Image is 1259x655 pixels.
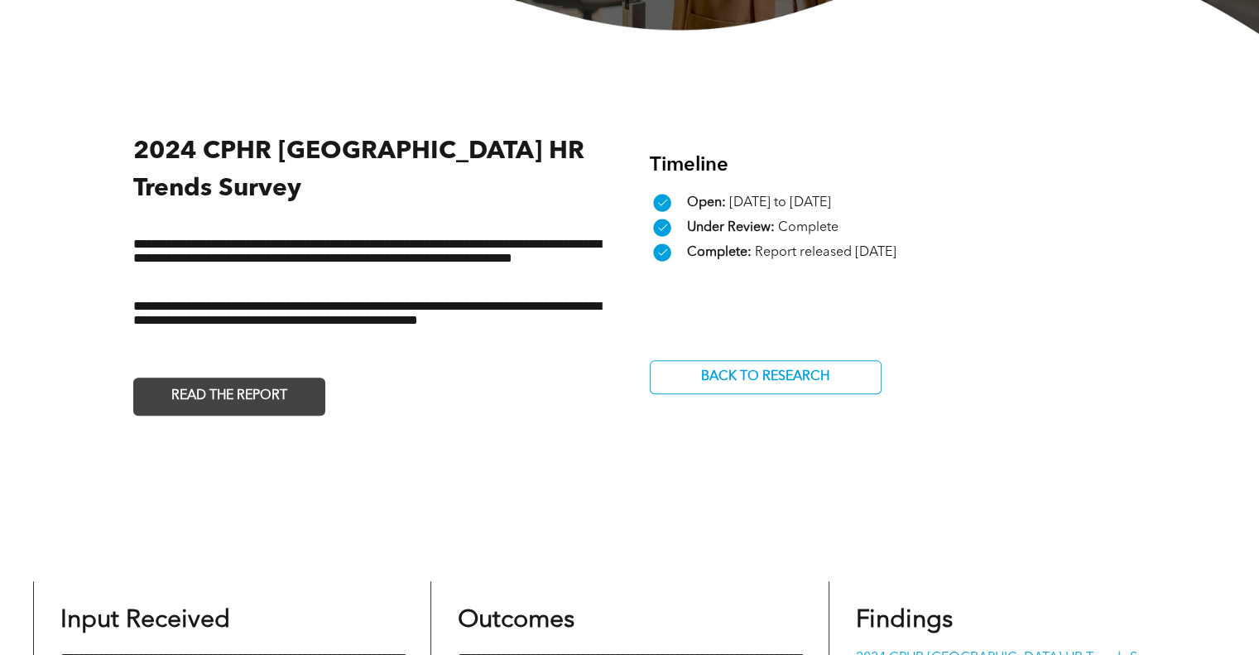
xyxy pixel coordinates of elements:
span: Open: [687,196,726,210]
span: READ THE REPORT [166,380,293,412]
span: Under Review: [687,221,775,234]
span: Timeline [650,156,728,176]
a: READ THE REPORT [133,378,325,416]
span: 2024 CPHR [GEOGRAPHIC_DATA] HR Trends Survey [133,139,584,201]
span: Complete: [687,246,752,259]
span: Findings [856,608,953,633]
span: Outcomes [458,608,574,633]
span: Input Received [60,608,230,633]
span: Report released [DATE] [755,246,896,259]
span: [DATE] to [DATE] [729,196,831,210]
span: BACK TO RESEARCH [695,361,835,393]
a: BACK TO RESEARCH [650,360,882,394]
span: Complete [778,221,839,234]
